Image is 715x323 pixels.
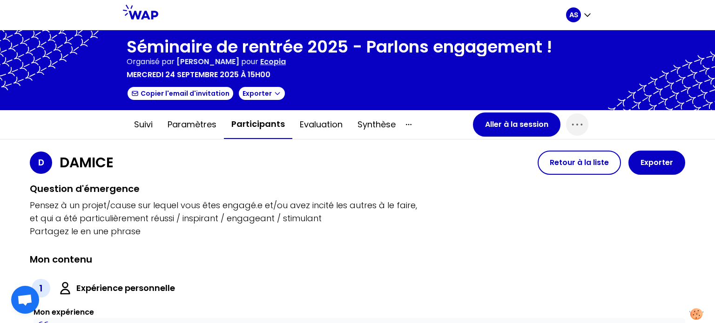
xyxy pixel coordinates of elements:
button: Retour à la liste [538,151,621,175]
button: Participants [224,110,292,139]
div: 1 [32,279,50,297]
button: Copier l'email d'invitation [127,86,234,101]
p: D [38,156,44,169]
p: Organisé par [127,56,175,67]
p: Ecopia [260,56,286,67]
h2: Mon contenu [30,253,92,266]
h3: Mon expérience [34,307,685,318]
button: Suivi [127,111,160,138]
button: Exporter [628,151,685,175]
span: [PERSON_NAME] [176,56,239,67]
button: Exporter [238,86,286,101]
button: Paramètres [160,111,224,138]
h1: Séminaire de rentrée 2025 - Parlons engagement ! [127,38,552,56]
button: Aller à la session [473,112,560,137]
p: Pensez à un projet/cause sur lequel vous êtes engagé.e et/ou avez incité les autres à le faire, e... [30,199,685,238]
p: mercredi 24 septembre 2025 à 15h00 [127,69,270,80]
p: AS [569,10,578,20]
button: AS [566,7,592,22]
button: Evaluation [292,111,350,138]
h1: DAMICE [60,154,114,171]
div: Ouvrir le chat [11,286,39,314]
label: Expérience personnelle [76,282,175,295]
h2: Question d'émergence [30,182,685,195]
button: Synthèse [350,111,403,138]
p: pour [241,56,258,67]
